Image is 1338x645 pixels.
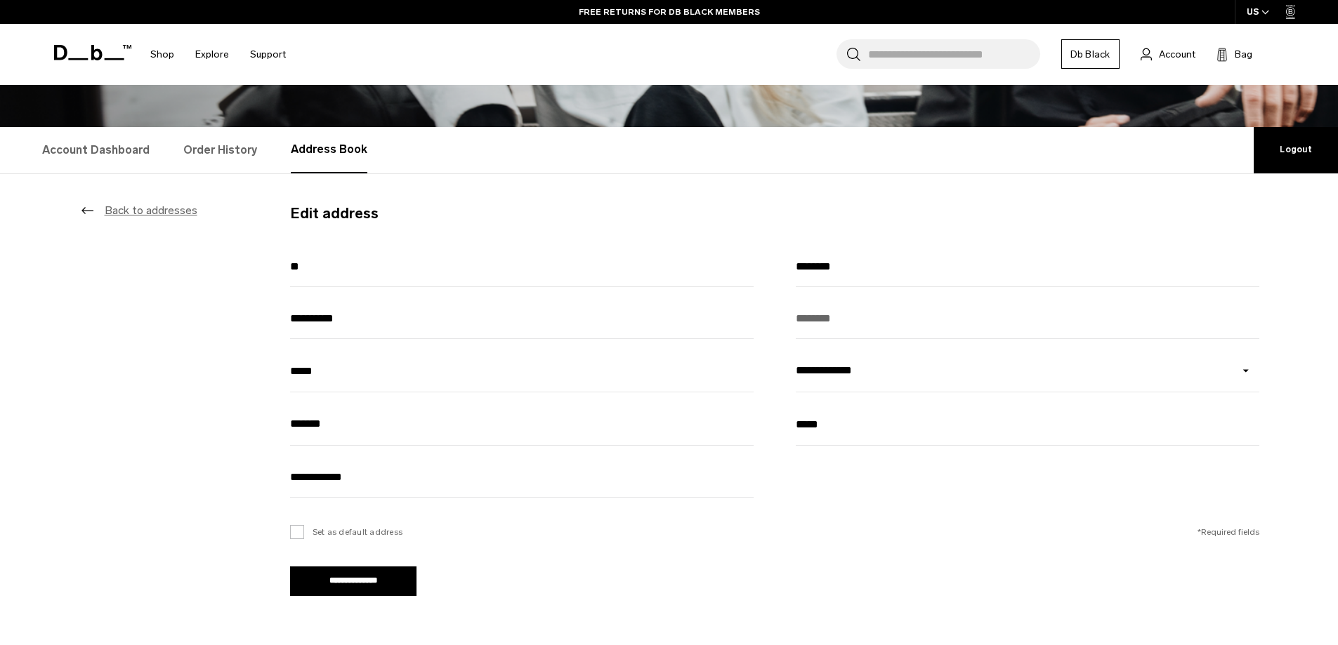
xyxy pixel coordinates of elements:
[105,202,197,219] button: Back to addresses
[183,127,257,173] a: Order History
[1198,526,1259,538] div: *Required fields
[290,202,1259,225] h4: Edit address
[1235,47,1252,62] span: Bag
[1159,47,1195,62] span: Account
[42,127,150,173] a: Account Dashboard
[1254,127,1338,173] a: Logout
[140,24,296,85] nav: Main Navigation
[1216,46,1252,62] button: Bag
[579,6,760,18] a: FREE RETURNS FOR DB BLACK MEMBERS
[1141,46,1195,62] a: Account
[290,526,403,538] label: Set as default address
[291,127,367,173] a: Address Book
[150,29,174,79] a: Shop
[1061,39,1120,69] a: Db Black
[195,29,229,79] a: Explore
[250,29,286,79] a: Support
